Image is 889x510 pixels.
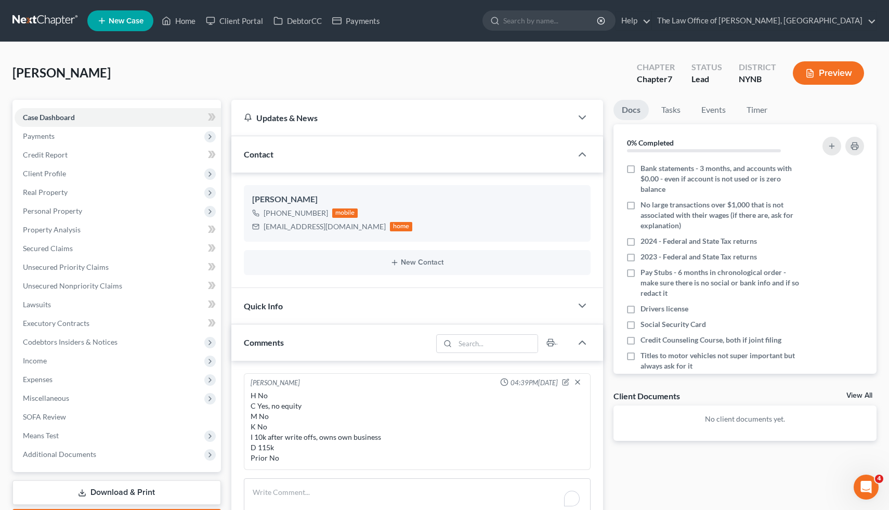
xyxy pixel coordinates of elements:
[653,100,689,120] a: Tasks
[15,220,221,239] a: Property Analysis
[264,208,328,218] div: [PHONE_NUMBER]
[23,188,68,197] span: Real Property
[244,149,273,159] span: Contact
[23,150,68,159] span: Credit Report
[251,390,584,463] div: H No C Yes, no equity M No K No I 10k after write offs, owns own business D 115k Prior No
[640,236,757,246] span: 2024 - Federal and State Tax returns
[637,61,675,73] div: Chapter
[613,100,649,120] a: Docs
[668,74,672,84] span: 7
[511,378,558,388] span: 04:39PM[DATE]
[244,112,560,123] div: Updates & News
[23,132,55,140] span: Payments
[637,73,675,85] div: Chapter
[390,222,413,231] div: home
[846,392,872,399] a: View All
[15,108,221,127] a: Case Dashboard
[640,335,781,345] span: Credit Counseling Course, both if joint filing
[455,335,538,352] input: Search...
[23,412,66,421] span: SOFA Review
[23,356,47,365] span: Income
[739,73,776,85] div: NYNB
[244,301,283,311] span: Quick Info
[23,206,82,215] span: Personal Property
[201,11,268,30] a: Client Portal
[738,100,776,120] a: Timer
[264,221,386,232] div: [EMAIL_ADDRESS][DOMAIN_NAME]
[23,337,117,346] span: Codebtors Insiders & Notices
[12,65,111,80] span: [PERSON_NAME]
[23,113,75,122] span: Case Dashboard
[15,146,221,164] a: Credit Report
[640,304,688,314] span: Drivers license
[640,252,757,262] span: 2023 - Federal and State Tax returns
[252,193,583,206] div: [PERSON_NAME]
[640,267,802,298] span: Pay Stubs - 6 months in chronological order - make sure there is no social or bank info and if so...
[12,480,221,505] a: Download & Print
[640,350,802,371] span: Titles to motor vehicles not super important but always ask for it
[613,390,680,401] div: Client Documents
[252,258,583,267] button: New Contact
[15,239,221,258] a: Secured Claims
[23,281,122,290] span: Unsecured Nonpriority Claims
[109,17,143,25] span: New Case
[691,61,722,73] div: Status
[627,138,674,147] strong: 0% Completed
[15,295,221,314] a: Lawsuits
[640,319,706,330] span: Social Security Card
[854,475,879,500] iframe: Intercom live chat
[652,11,876,30] a: The Law Office of [PERSON_NAME], [GEOGRAPHIC_DATA]
[251,378,300,388] div: [PERSON_NAME]
[691,73,722,85] div: Lead
[23,431,59,440] span: Means Test
[616,11,651,30] a: Help
[23,300,51,309] span: Lawsuits
[23,450,96,459] span: Additional Documents
[793,61,864,85] button: Preview
[622,414,868,424] p: No client documents yet.
[23,394,69,402] span: Miscellaneous
[23,169,66,178] span: Client Profile
[268,11,327,30] a: DebtorCC
[23,263,109,271] span: Unsecured Priority Claims
[875,475,883,483] span: 4
[15,277,221,295] a: Unsecured Nonpriority Claims
[156,11,201,30] a: Home
[23,375,53,384] span: Expenses
[23,225,81,234] span: Property Analysis
[739,61,776,73] div: District
[23,319,89,328] span: Executory Contracts
[640,200,802,231] span: No large transactions over $1,000 that is not associated with their wages (if there are, ask for ...
[15,314,221,333] a: Executory Contracts
[332,208,358,218] div: mobile
[15,258,221,277] a: Unsecured Priority Claims
[503,11,598,30] input: Search by name...
[15,408,221,426] a: SOFA Review
[23,244,73,253] span: Secured Claims
[327,11,385,30] a: Payments
[693,100,734,120] a: Events
[244,337,284,347] span: Comments
[640,163,802,194] span: Bank statements - 3 months, and accounts with $0.00 - even if account is not used or is zero balance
